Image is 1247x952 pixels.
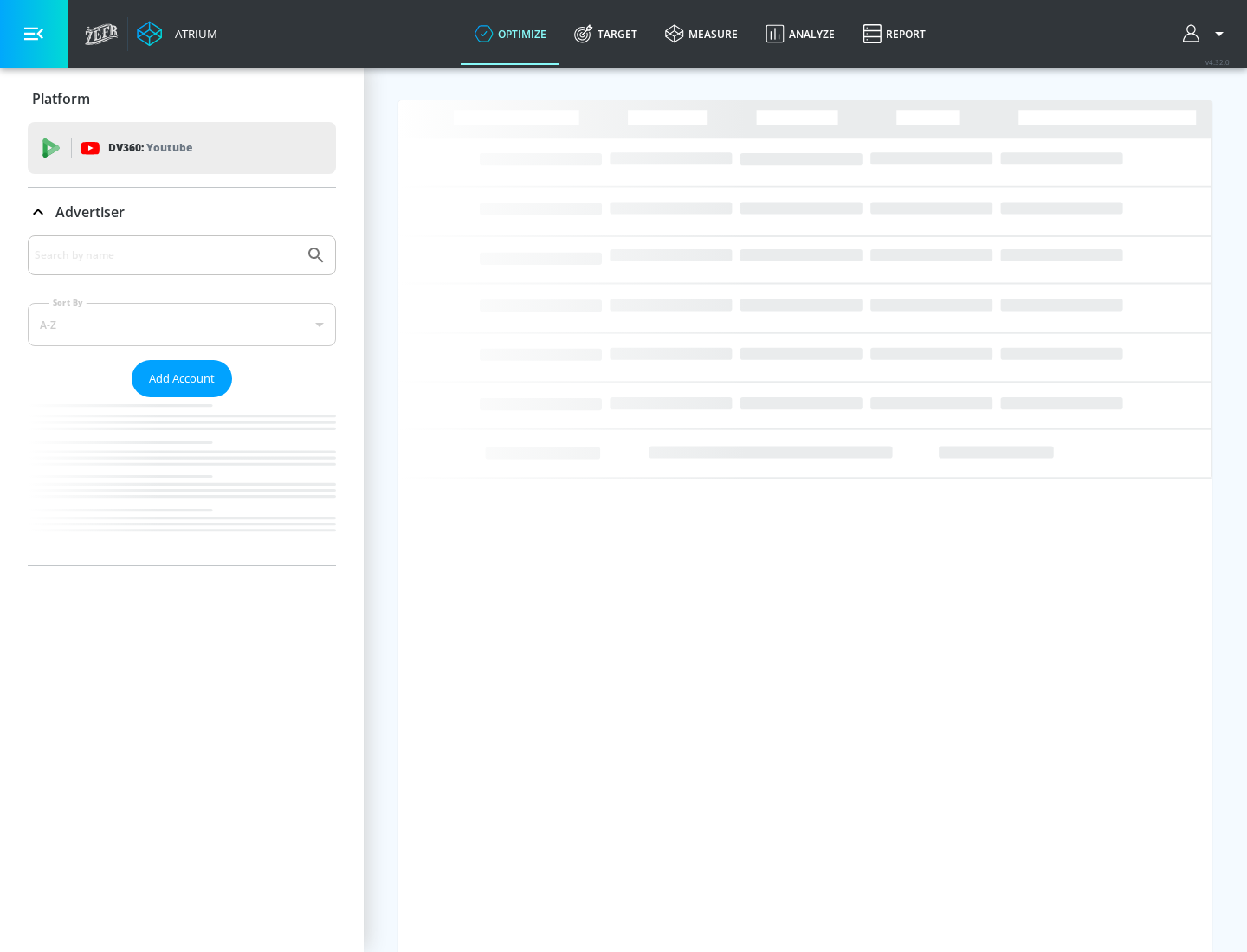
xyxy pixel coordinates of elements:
[132,360,232,397] button: Add Account
[28,122,336,174] div: DV360: Youtube
[55,203,125,222] p: Advertiser
[49,297,87,308] label: Sort By
[168,26,217,42] div: Atrium
[28,74,336,123] div: Platform
[35,244,297,267] input: Search by name
[28,235,336,565] div: Advertiser
[1205,57,1230,67] span: v 4.32.0
[651,3,752,65] a: measure
[137,21,217,47] a: Atrium
[149,369,215,389] span: Add Account
[849,3,940,65] a: Report
[28,188,336,236] div: Advertiser
[146,138,192,157] p: Youtube
[752,3,849,65] a: Analyze
[560,3,651,65] a: Target
[461,3,560,65] a: optimize
[108,138,192,158] p: DV360:
[28,397,336,565] nav: list of Advertiser
[32,89,90,108] p: Platform
[28,303,336,346] div: A-Z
